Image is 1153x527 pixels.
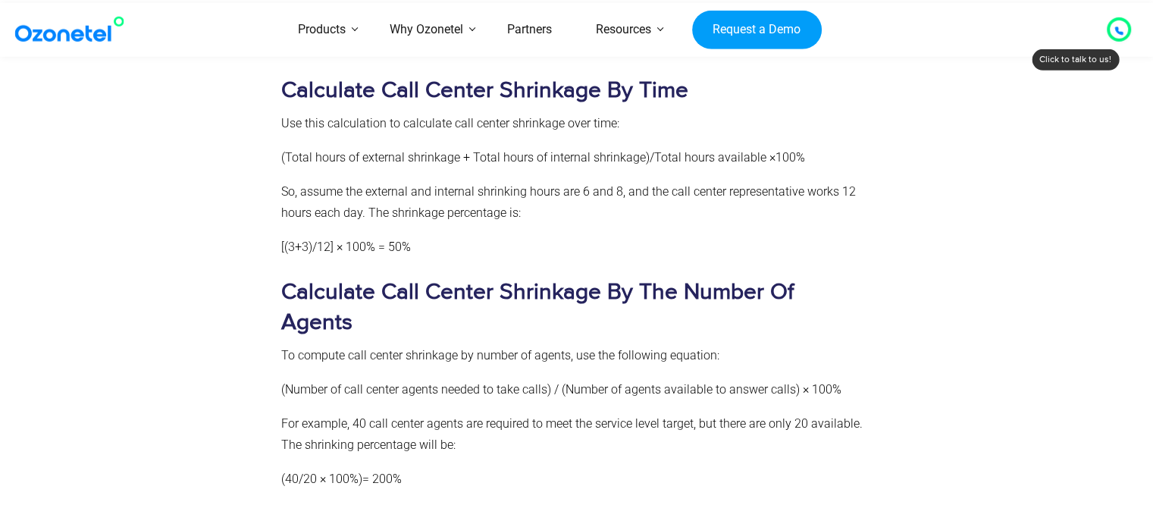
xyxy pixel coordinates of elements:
[281,240,411,254] span: [(3+3)/12] × 100% = 50%
[574,3,673,57] a: Resources
[281,150,805,165] span: (Total hours of external shrinkage + Total hours of internal shrinkage)/Total hours available ×100%
[485,3,574,57] a: Partners
[276,3,368,57] a: Products
[692,10,822,49] a: Request a Demo
[281,416,863,452] span: For example, 40 call center agents are required to meet the service level target, but there are o...
[281,184,856,221] span: So, assume the external and internal shrinking hours are 6 and 8, and the call center representat...
[281,381,841,396] span: (Number of call center agents needed to take calls) / (Number of agents available to answer calls...
[281,116,619,130] span: Use this calculation to calculate call center shrinkage over time:
[368,3,485,57] a: Why Ozonetel
[281,347,719,362] span: To compute call center shrinkage by number of agents, use the following equation:
[281,77,688,104] b: Calculate Call Center Shrinkage By Time
[281,278,794,335] b: Calculate Call Center Shrinkage By The Number Of Agents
